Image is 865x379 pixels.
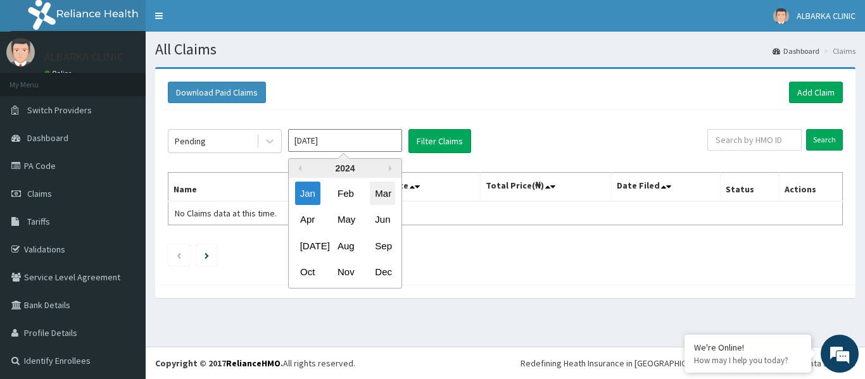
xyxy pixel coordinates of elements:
[370,208,395,232] div: Choose June 2024
[480,173,612,202] th: Total Price(₦)
[295,208,320,232] div: Choose April 2024
[779,173,842,202] th: Actions
[332,234,358,258] div: Choose August 2024
[66,71,213,87] div: Chat with us now
[789,82,843,103] a: Add Claim
[27,132,68,144] span: Dashboard
[146,347,865,379] footer: All rights reserved.
[176,249,182,261] a: Previous page
[73,111,175,239] span: We're online!
[6,248,241,292] textarea: Type your message and hit 'Enter'
[175,135,206,147] div: Pending
[205,249,209,261] a: Next page
[289,180,401,285] div: month 2024-01
[332,208,358,232] div: Choose May 2024
[289,159,401,178] div: 2024
[27,216,50,227] span: Tariffs
[521,357,856,370] div: Redefining Heath Insurance in [GEOGRAPHIC_DATA] using Telemedicine and Data Science!
[612,173,721,202] th: Date Filed
[27,104,92,116] span: Switch Providers
[6,38,35,66] img: User Image
[694,342,802,353] div: We're Online!
[389,165,395,171] button: Next Year
[408,129,471,153] button: Filter Claims
[168,82,266,103] button: Download Paid Claims
[773,46,819,56] a: Dashboard
[694,355,802,366] p: How may I help you today?
[797,10,856,22] span: ALBARKA CLINIC
[821,46,856,56] li: Claims
[370,234,395,258] div: Choose September 2024
[332,182,358,205] div: Choose February 2024
[288,129,402,152] input: Select Month and Year
[370,261,395,284] div: Choose December 2024
[27,188,52,199] span: Claims
[175,208,277,219] span: No Claims data at this time.
[295,182,320,205] div: Choose January 2024
[168,173,338,202] th: Name
[295,234,320,258] div: Choose July 2024
[44,69,75,78] a: Online
[226,357,281,369] a: RelianceHMO
[721,173,780,202] th: Status
[44,51,123,63] p: ALBARKA CLINIC
[773,8,789,24] img: User Image
[707,129,802,151] input: Search by HMO ID
[155,41,856,58] h1: All Claims
[806,129,843,151] input: Search
[295,165,301,171] button: Previous Year
[155,357,283,369] strong: Copyright © 2017 .
[23,63,51,95] img: d_794563401_company_1708531726252_794563401
[208,6,238,37] div: Minimize live chat window
[295,261,320,284] div: Choose October 2024
[332,261,358,284] div: Choose November 2024
[370,182,395,205] div: Choose March 2024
